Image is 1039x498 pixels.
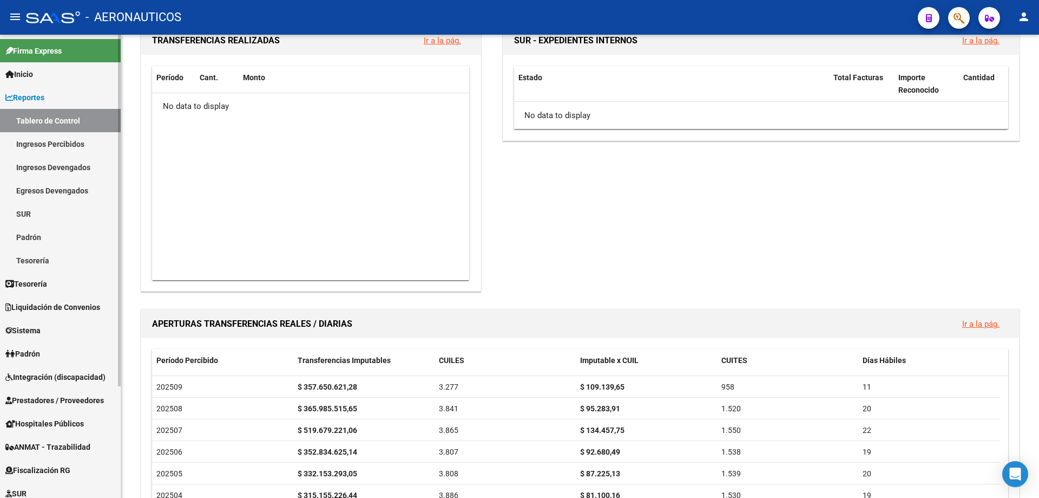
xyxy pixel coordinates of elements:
[5,68,33,80] span: Inicio
[580,469,620,478] strong: $ 87.225,13
[152,319,352,329] span: APERTURAS TRANSFERENCIAS REALES / DIARIAS
[721,469,741,478] span: 1.539
[298,448,357,456] strong: $ 352.834.625,14
[415,30,470,50] button: Ir a la pág.
[243,73,265,82] span: Monto
[5,371,106,383] span: Integración (discapacidad)
[717,349,858,372] datatable-header-cell: CUITES
[5,301,100,313] span: Liquidación de Convenios
[152,349,293,372] datatable-header-cell: Período Percibido
[953,30,1008,50] button: Ir a la pág.
[156,356,218,365] span: Período Percibido
[424,36,461,46] a: Ir a la pág.
[580,426,624,435] strong: $ 134.457,75
[298,404,357,413] strong: $ 365.985.515,65
[580,448,620,456] strong: $ 92.680,49
[9,10,22,23] mat-icon: menu
[863,426,871,435] span: 22
[721,426,741,435] span: 1.550
[5,394,104,406] span: Prestadores / Proveedores
[721,404,741,413] span: 1.520
[962,319,999,329] a: Ir a la pág.
[963,73,995,82] span: Cantidad
[152,35,280,46] span: TRANSFERENCIAS REALIZADAS
[863,356,906,365] span: Días Hábiles
[439,426,458,435] span: 3.865
[86,5,181,29] span: - AERONAUTICOS
[156,73,183,82] span: Período
[239,66,461,89] datatable-header-cell: Monto
[156,469,182,478] span: 202505
[863,383,871,391] span: 11
[293,349,435,372] datatable-header-cell: Transferencias Imputables
[152,66,195,89] datatable-header-cell: Período
[1017,10,1030,23] mat-icon: person
[5,278,47,290] span: Tesorería
[898,73,939,94] span: Importe Reconocido
[5,464,70,476] span: Fiscalización RG
[5,325,41,337] span: Sistema
[439,356,464,365] span: CUILES
[863,448,871,456] span: 19
[298,426,357,435] strong: $ 519.679.221,06
[298,383,357,391] strong: $ 357.650.621,28
[833,73,883,82] span: Total Facturas
[580,383,624,391] strong: $ 109.139,65
[518,73,542,82] span: Estado
[5,92,44,104] span: Reportes
[514,35,637,46] span: SUR - EXPEDIENTES INTERNOS
[1002,461,1028,487] div: Open Intercom Messenger
[298,356,391,365] span: Transferencias Imputables
[514,66,829,102] datatable-header-cell: Estado
[580,356,639,365] span: Imputable x CUIL
[894,66,959,102] datatable-header-cell: Importe Reconocido
[5,418,84,430] span: Hospitales Públicos
[858,349,999,372] datatable-header-cell: Días Hábiles
[439,469,458,478] span: 3.808
[435,349,576,372] datatable-header-cell: CUILES
[514,102,1008,129] div: No data to display
[156,426,182,435] span: 202507
[576,349,717,372] datatable-header-cell: Imputable x CUIL
[195,66,239,89] datatable-header-cell: Cant.
[959,66,1008,102] datatable-header-cell: Cantidad
[439,404,458,413] span: 3.841
[156,448,182,456] span: 202506
[439,448,458,456] span: 3.807
[953,314,1008,334] button: Ir a la pág.
[721,383,734,391] span: 958
[863,404,871,413] span: 20
[580,404,620,413] strong: $ 95.283,91
[829,66,894,102] datatable-header-cell: Total Facturas
[439,383,458,391] span: 3.277
[5,45,62,57] span: Firma Express
[152,93,469,120] div: No data to display
[156,383,182,391] span: 202509
[298,469,357,478] strong: $ 332.153.293,05
[721,448,741,456] span: 1.538
[721,356,747,365] span: CUITES
[5,441,90,453] span: ANMAT - Trazabilidad
[5,348,40,360] span: Padrón
[863,469,871,478] span: 20
[156,404,182,413] span: 202508
[962,36,999,46] a: Ir a la pág.
[200,73,218,82] span: Cant.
